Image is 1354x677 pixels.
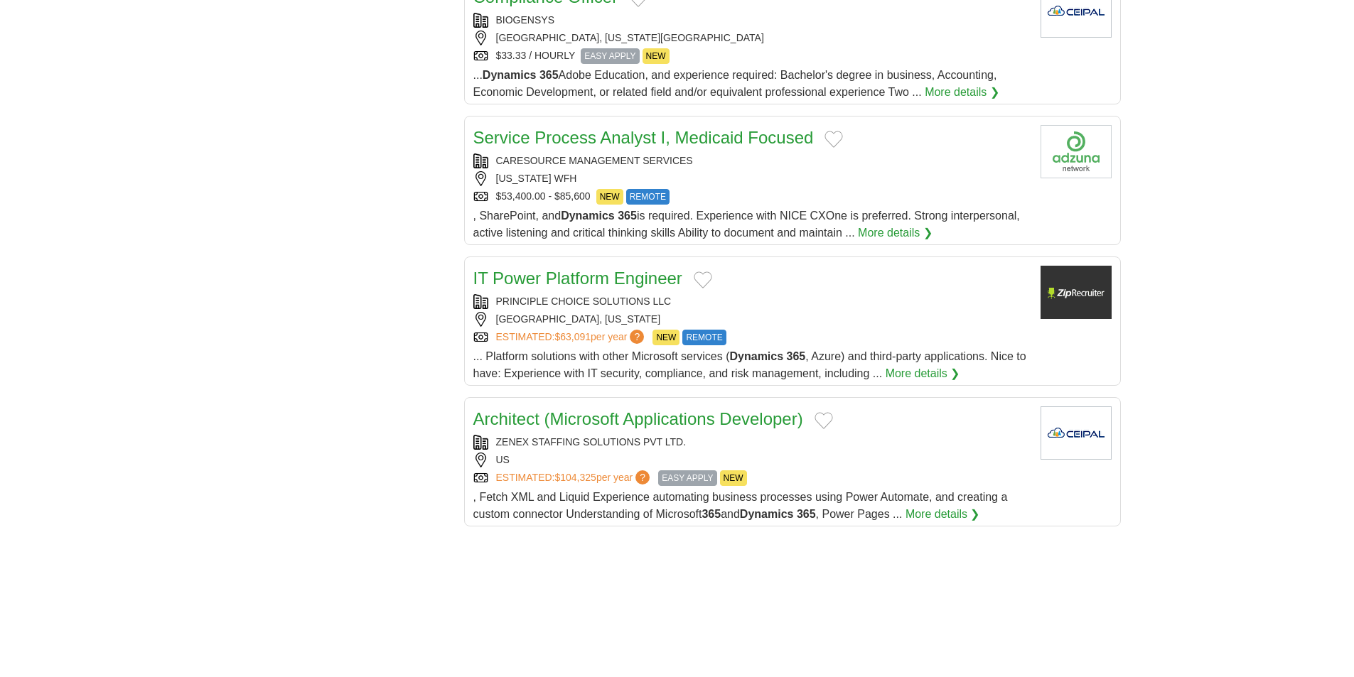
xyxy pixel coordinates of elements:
strong: 365 [618,210,637,222]
span: ? [635,470,650,484]
span: ? [630,330,644,344]
div: [GEOGRAPHIC_DATA], [US_STATE] [473,312,1029,327]
div: [GEOGRAPHIC_DATA], [US_STATE][GEOGRAPHIC_DATA] [473,31,1029,45]
a: IT Power Platform Engineer [473,269,682,288]
span: NEW [643,48,670,64]
button: Add to favorite jobs [694,271,712,288]
span: NEW [652,330,679,345]
span: $104,325 [554,472,596,483]
span: NEW [596,189,623,205]
strong: 365 [539,69,559,81]
div: US [473,453,1029,467]
span: EASY APPLY [581,48,639,64]
div: [US_STATE] WFH [473,171,1029,186]
div: PRINCIPLE CHOICE SOLUTIONS LLC [473,294,1029,309]
img: Company logo [1041,125,1112,178]
a: Service Process Analyst I, Medicaid Focused [473,128,814,147]
span: $63,091 [554,331,591,342]
a: More details ❯ [906,506,980,523]
img: Company logo [1041,406,1112,460]
span: , Fetch XML and Liquid Experience automating business processes using Power Automate, and creatin... [473,491,1008,520]
div: BIOGENSYS [473,13,1029,28]
span: ... Adobe Education, and experience required: Bachelor's degree in business, Accounting, Economic... [473,69,997,98]
div: $33.33 / HOURLY [473,48,1029,64]
strong: 365 [797,508,816,520]
span: , SharePoint, and is required. Experience with NICE CXOne is preferred. Strong interpersonal, act... [473,210,1020,239]
a: Architect (Microsoft Applications Developer) [473,409,803,428]
span: REMOTE [626,189,670,205]
span: REMOTE [682,330,726,345]
div: CARESOURCE MANAGEMENT SERVICES [473,153,1029,168]
strong: Dynamics [740,508,794,520]
strong: 365 [702,508,721,520]
a: More details ❯ [925,84,999,101]
button: Add to favorite jobs [815,412,833,429]
span: NEW [720,470,747,486]
strong: Dynamics [730,350,784,362]
a: ESTIMATED:$63,091per year? [496,330,648,345]
strong: Dynamics [561,210,615,222]
a: More details ❯ [886,365,960,382]
div: ZENEX STAFFING SOLUTIONS PVT LTD. [473,435,1029,450]
strong: 365 [787,350,806,362]
span: EASY APPLY [658,470,716,486]
span: ... Platform solutions with other Microsoft services ( , Azure) and third-party applications. Nic... [473,350,1026,379]
a: More details ❯ [858,224,933,242]
div: $53,400.00 - $85,600 [473,189,1029,205]
button: Add to favorite jobs [824,131,843,148]
img: Company logo [1041,266,1112,319]
a: ESTIMATED:$104,325per year? [496,470,653,486]
strong: Dynamics [483,69,537,81]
